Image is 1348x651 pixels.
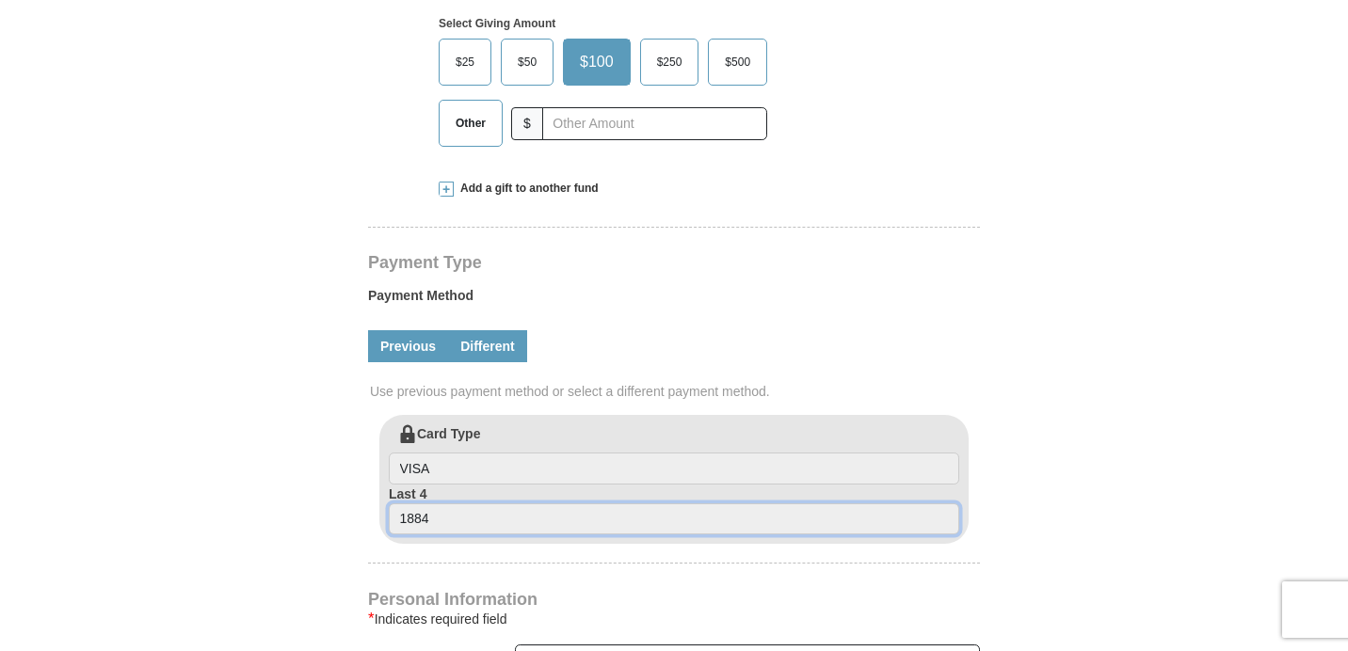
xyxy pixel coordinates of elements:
h4: Personal Information [368,592,980,607]
span: $500 [715,48,760,76]
input: Other Amount [542,107,767,140]
span: $100 [570,48,623,76]
a: Previous [368,330,448,362]
span: $50 [508,48,546,76]
span: Other [446,109,495,137]
h4: Payment Type [368,255,980,270]
span: $ [511,107,543,140]
span: Use previous payment method or select a different payment method. [370,382,982,401]
a: Different [448,330,527,362]
label: Payment Method [368,286,980,314]
span: Add a gift to another fund [454,181,599,197]
span: $250 [648,48,692,76]
label: Last 4 [389,484,959,535]
input: Card Type [389,453,959,484]
input: Last 4 [389,503,959,535]
span: $25 [446,48,484,76]
div: Indicates required field [368,608,980,630]
label: Card Type [389,424,959,484]
strong: Select Giving Amount [439,17,555,30]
